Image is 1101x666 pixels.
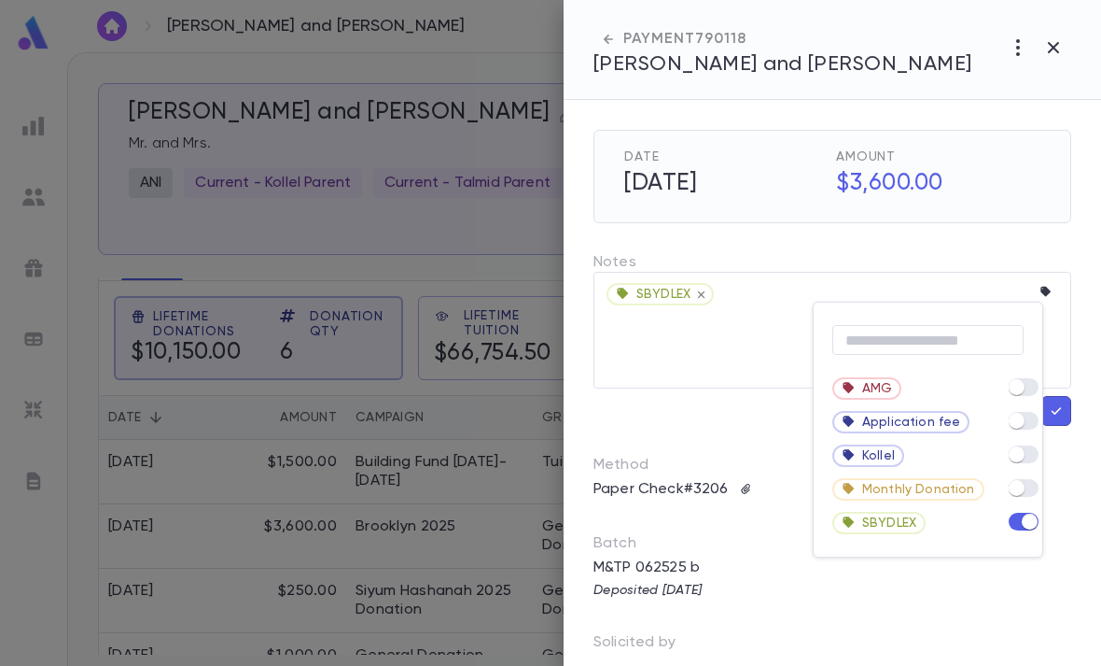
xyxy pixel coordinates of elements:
[862,381,892,396] span: AMG
[862,482,975,497] span: Monthly Donation
[832,411,969,433] div: Application fee
[862,448,895,463] span: Kollel
[832,512,926,534] div: SBYDLEX
[832,377,901,400] div: AMG
[862,415,960,430] span: Application fee
[832,478,984,501] div: Monthly Donation
[832,445,904,467] div: Kollel
[862,516,916,531] span: SBYDLEX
